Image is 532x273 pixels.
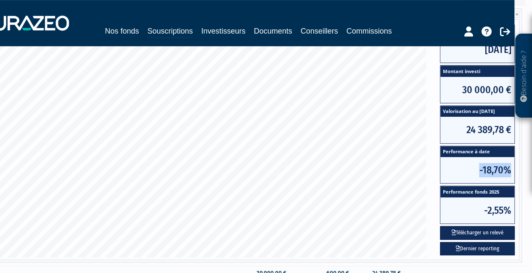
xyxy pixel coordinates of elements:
a: Investisseurs [201,25,245,37]
span: Performance fonds 2025 [440,186,514,197]
button: Télécharger un relevé [440,226,515,240]
a: Documents [254,25,292,37]
a: Dernier reporting [440,242,515,256]
a: Souscriptions [147,25,193,38]
p: Besoin d'aide ? [519,38,529,114]
a: Nos fonds [105,25,139,37]
span: Performance à date [440,146,514,157]
a: Commissions [347,25,392,37]
span: -2,55% [440,197,514,223]
span: Montant investi [440,66,514,77]
span: -18,70% [440,157,514,183]
span: 24 389,78 € [440,117,514,143]
span: 30 000,00 € [440,77,514,103]
span: Valorisation au [DATE] [440,106,514,117]
a: Conseillers [301,25,338,37]
span: [DATE] [440,37,514,63]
